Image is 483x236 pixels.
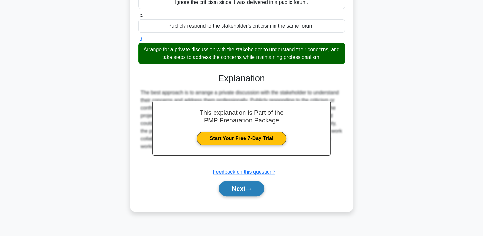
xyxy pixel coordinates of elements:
span: c. [140,12,143,18]
a: Start Your Free 7-Day Trial [197,132,286,145]
a: Feedback on this question? [213,169,275,175]
div: The best approach is to arrange a private discussion with the stakeholder to understand their con... [141,89,343,150]
div: Publicly respond to the stakeholder's criticism in the same forum. [138,19,345,33]
div: Arrange for a private discussion with the stakeholder to understand their concerns, and take step... [138,43,345,64]
h3: Explanation [142,73,341,84]
button: Next [219,181,264,196]
span: d. [140,36,144,42]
